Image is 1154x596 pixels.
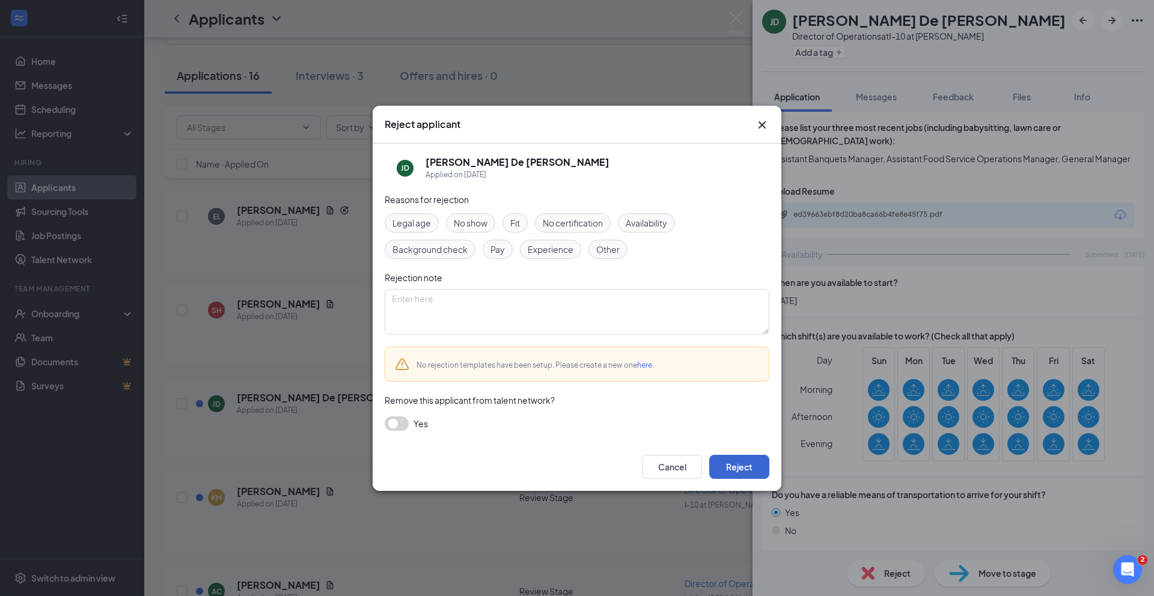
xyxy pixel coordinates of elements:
[385,118,460,131] h3: Reject applicant
[642,455,702,479] button: Cancel
[528,243,573,256] span: Experience
[596,243,620,256] span: Other
[426,156,609,169] h5: [PERSON_NAME] De [PERSON_NAME]
[709,455,769,479] button: Reject
[392,216,431,230] span: Legal age
[454,216,487,230] span: No show
[414,416,428,431] span: Yes
[395,357,409,371] svg: Warning
[1113,555,1142,584] iframe: Intercom live chat
[417,360,654,369] span: No rejection templates have been setup. Please create a new one .
[385,272,442,283] span: Rejection note
[510,216,520,230] span: Fit
[426,169,609,181] div: Applied on [DATE]
[637,360,652,369] a: here
[543,216,603,230] span: No certification
[755,118,769,132] button: Close
[392,243,468,256] span: Background check
[626,216,667,230] span: Availability
[1138,555,1147,565] span: 2
[401,163,409,173] div: JD
[490,243,505,256] span: Pay
[385,194,469,205] span: Reasons for rejection
[755,118,769,132] svg: Cross
[385,395,555,406] span: Remove this applicant from talent network?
